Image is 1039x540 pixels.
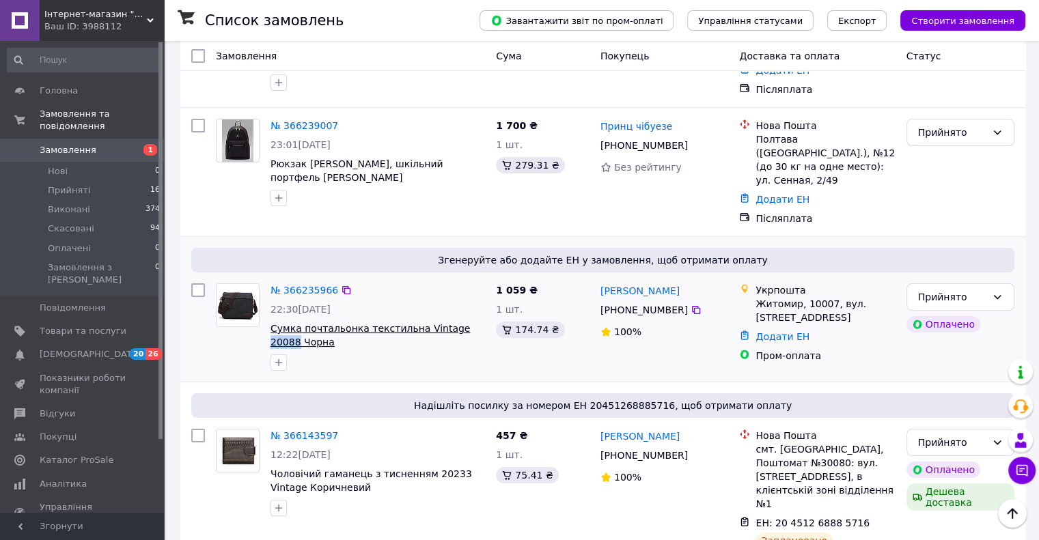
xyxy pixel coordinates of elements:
span: Управління статусами [698,16,803,26]
a: Фото товару [216,429,260,472]
img: Фото товару [217,429,259,472]
div: [PHONE_NUMBER] [598,300,691,319]
span: Виконані [48,203,90,216]
a: Сумка почтальонка текстильна Vintage 20088 Чорна [271,323,470,347]
div: Ваш ID: 3988112 [44,20,164,33]
span: 23:01[DATE] [271,139,331,150]
div: Дешева доставка [906,483,1014,511]
span: Без рейтингу [614,162,682,173]
a: Створити замовлення [887,14,1025,25]
span: Покупець [600,51,649,61]
a: [PERSON_NAME] [600,284,680,298]
button: Чат з покупцем [1008,457,1036,484]
span: Замовлення [216,51,277,61]
span: Відгуки [40,408,75,420]
div: 174.74 ₴ [496,322,564,338]
div: Прийнято [918,125,986,140]
span: Головна [40,85,78,97]
span: Замовлення з [PERSON_NAME] [48,261,155,286]
span: Замовлення [40,144,96,156]
div: Нова Пошта [756,429,895,442]
span: Cума [496,51,521,61]
span: 16 [150,184,160,197]
span: Замовлення та повідомлення [40,108,164,132]
a: № 366239007 [271,120,338,131]
div: [PHONE_NUMBER] [598,446,691,465]
span: 1 шт. [496,304,523,315]
span: Скасовані [48,223,94,235]
div: Оплачено [906,316,980,332]
span: 1 [143,144,157,156]
span: 26 [146,348,161,360]
span: 0 [155,165,160,177]
span: 1 шт. [496,449,523,460]
a: Додати ЕН [756,331,809,342]
img: Фото товару [217,289,259,320]
span: Нові [48,165,68,177]
a: Принц чібуезе [600,119,672,133]
span: 1 700 ₴ [496,120,538,131]
a: Фото товару [216,283,260,327]
button: Управління статусами [687,10,814,31]
div: Післяплата [756,212,895,225]
button: Створити замовлення [900,10,1025,31]
span: Оплачені [48,242,91,255]
div: 75.41 ₴ [496,467,558,483]
div: 279.31 ₴ [496,157,564,173]
span: ЕН: 20 4512 6888 5716 [756,517,870,528]
span: Згенеруйте або додайте ЕН у замовлення, щоб отримати оплату [197,253,1009,267]
span: Інтернет-магазин "Bag Market" [44,8,147,20]
a: № 366143597 [271,430,338,441]
button: Наверх [998,499,1027,528]
div: [PHONE_NUMBER] [598,136,691,155]
span: 100% [614,472,641,483]
a: № 366235966 [271,285,338,296]
span: 0 [155,261,160,286]
span: Товари та послуги [40,325,126,337]
button: Експорт [827,10,887,31]
span: [DEMOGRAPHIC_DATA] [40,348,141,360]
a: Чоловічий гаманець з тисненням 20233 Vintage Коричневий [271,468,472,493]
span: 374 [146,203,160,216]
a: Додати ЕН [756,194,809,205]
div: Нова Пошта [756,119,895,132]
span: Експорт [838,16,876,26]
div: Прийнято [918,289,986,304]
span: 0 [155,242,160,255]
span: Покупці [40,431,77,443]
span: Статус [906,51,941,61]
div: Полтава ([GEOGRAPHIC_DATA].), №12 (до 30 кг на одне место): ул. Сенная, 2/49 [756,132,895,187]
span: Каталог ProSale [40,454,113,466]
span: 1 шт. [496,139,523,150]
h1: Список замовлень [205,12,344,29]
span: 457 ₴ [496,430,527,441]
span: Повідомлення [40,302,106,314]
span: Прийняті [48,184,90,197]
a: Фото товару [216,119,260,162]
span: Надішліть посилку за номером ЕН 20451268885716, щоб отримати оплату [197,399,1009,412]
a: [PERSON_NAME] [600,429,680,443]
div: Пром-оплата [756,349,895,363]
button: Завантажити звіт по пром-оплаті [480,10,674,31]
div: Житомир, 10007, вул. [STREET_ADDRESS] [756,297,895,324]
div: Прийнято [918,435,986,450]
span: Створити замовлення [911,16,1014,26]
div: Післяплата [756,83,895,96]
span: 22:30[DATE] [271,304,331,315]
span: Аналітика [40,478,87,490]
span: Доставка та оплата [739,51,840,61]
div: Укрпошта [756,283,895,297]
span: 12:22[DATE] [271,449,331,460]
span: 20 [130,348,146,360]
a: Рюкзак [PERSON_NAME], шкільний портфель [PERSON_NAME] [271,158,443,183]
span: Завантажити звіт по пром-оплаті [490,14,663,27]
input: Пошук [7,48,161,72]
img: Фото товару [222,119,254,162]
span: Управління сайтом [40,501,126,526]
span: 1 059 ₴ [496,285,538,296]
span: Показники роботи компанії [40,372,126,397]
div: смт. [GEOGRAPHIC_DATA], Поштомат №30080: вул. [STREET_ADDRESS], в клієнтській зоні відділення №1 [756,442,895,511]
